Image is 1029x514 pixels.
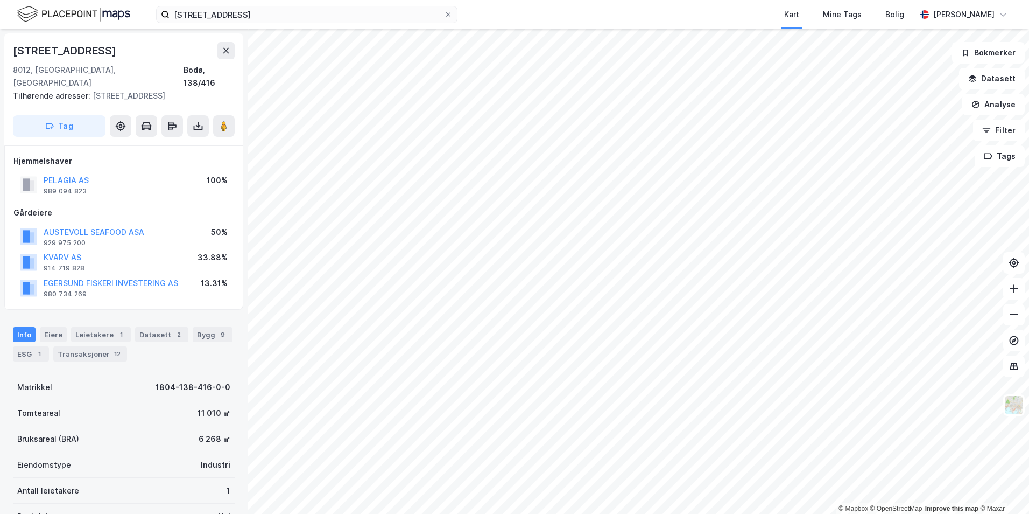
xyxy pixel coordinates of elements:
div: 914 719 828 [44,264,84,273]
div: 12 [112,349,123,359]
input: Søk på adresse, matrikkel, gårdeiere, leietakere eller personer [170,6,444,23]
div: 6 268 ㎡ [199,433,230,446]
div: Bolig [885,8,904,21]
div: Leietakere [71,327,131,342]
a: OpenStreetMap [870,505,922,512]
button: Analyse [962,94,1025,115]
div: 929 975 200 [44,239,86,247]
div: Datasett [135,327,188,342]
div: Gårdeiere [13,206,234,219]
div: Kontrollprogram for chat [975,462,1029,514]
div: 1804-138-416-0-0 [156,381,230,394]
button: Filter [973,120,1025,141]
a: Mapbox [838,505,868,512]
div: 1 [227,484,230,497]
div: 8012, [GEOGRAPHIC_DATA], [GEOGRAPHIC_DATA] [13,64,184,89]
div: Antall leietakere [17,484,79,497]
div: 980 734 269 [44,290,87,298]
a: Improve this map [925,505,978,512]
span: Tilhørende adresser: [13,91,93,100]
div: Eiendomstype [17,459,71,471]
div: Eiere [40,327,67,342]
div: [STREET_ADDRESS] [13,42,118,59]
div: Hjemmelshaver [13,155,234,168]
button: Datasett [959,68,1025,89]
div: 2 [173,329,184,340]
div: Bruksareal (BRA) [17,433,79,446]
button: Tag [13,115,105,137]
div: Tomteareal [17,407,60,420]
div: Matrikkel [17,381,52,394]
div: 9 [217,329,228,340]
div: 100% [207,174,228,187]
img: logo.f888ab2527a4732fd821a326f86c7f29.svg [17,5,130,24]
div: [STREET_ADDRESS] [13,89,226,102]
div: [PERSON_NAME] [933,8,995,21]
div: Bygg [193,327,232,342]
div: 13.31% [201,277,228,290]
div: Transaksjoner [53,346,127,362]
button: Bokmerker [952,42,1025,64]
div: 1 [34,349,45,359]
button: Tags [975,145,1025,167]
iframe: Chat Widget [975,462,1029,514]
div: 33.88% [198,251,228,264]
div: Mine Tags [823,8,862,21]
div: Kart [784,8,799,21]
div: 989 094 823 [44,187,87,196]
div: 11 010 ㎡ [198,407,230,420]
div: Info [13,327,36,342]
div: Bodø, 138/416 [184,64,235,89]
div: 1 [116,329,126,340]
div: ESG [13,346,49,362]
div: 50% [211,226,228,239]
img: Z [1004,395,1024,415]
div: Industri [201,459,230,471]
